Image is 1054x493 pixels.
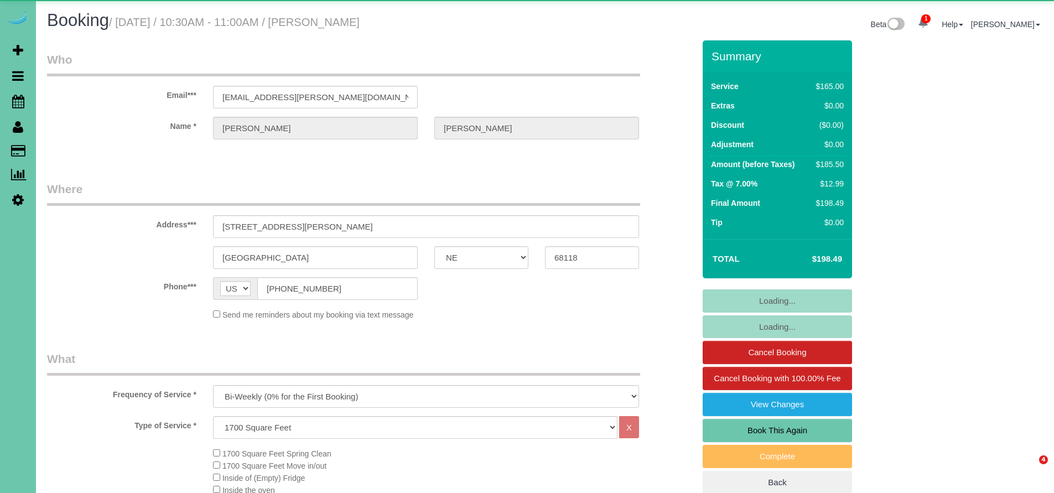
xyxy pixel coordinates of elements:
[711,217,723,228] label: Tip
[712,50,847,63] h3: Summary
[39,385,205,400] label: Frequency of Service *
[812,139,844,150] div: $0.00
[711,120,744,131] label: Discount
[812,100,844,111] div: $0.00
[812,120,844,131] div: ($0.00)
[714,373,840,383] span: Cancel Booking with 100.00% Fee
[47,181,640,206] legend: Where
[942,20,963,29] a: Help
[7,11,29,27] img: Automaid Logo
[703,419,852,442] a: Book This Again
[1039,455,1048,464] span: 4
[39,416,205,431] label: Type of Service *
[812,217,844,228] div: $0.00
[222,474,305,482] span: Inside of (Empty) Fridge
[711,139,754,150] label: Adjustment
[886,18,905,32] img: New interface
[812,81,844,92] div: $165.00
[812,159,844,170] div: $185.50
[711,100,735,111] label: Extras
[703,393,852,416] a: View Changes
[812,178,844,189] div: $12.99
[812,198,844,209] div: $198.49
[711,198,760,209] label: Final Amount
[779,255,842,264] h4: $198.49
[222,461,326,470] span: 1700 Square Feet Move in/out
[711,159,795,170] label: Amount (before Taxes)
[703,367,852,390] a: Cancel Booking with 100.00% Fee
[222,310,414,319] span: Send me reminders about my booking via text message
[711,81,739,92] label: Service
[912,11,934,35] a: 1
[47,11,109,30] span: Booking
[711,178,757,189] label: Tax @ 7.00%
[109,16,360,28] small: / [DATE] / 10:30AM - 11:00AM / [PERSON_NAME]
[47,51,640,76] legend: Who
[871,20,905,29] a: Beta
[39,117,205,132] label: Name *
[703,341,852,364] a: Cancel Booking
[1016,455,1043,482] iframe: Intercom live chat
[47,351,640,376] legend: What
[921,14,931,23] span: 1
[713,254,740,263] strong: Total
[222,449,331,458] span: 1700 Square Feet Spring Clean
[971,20,1040,29] a: [PERSON_NAME]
